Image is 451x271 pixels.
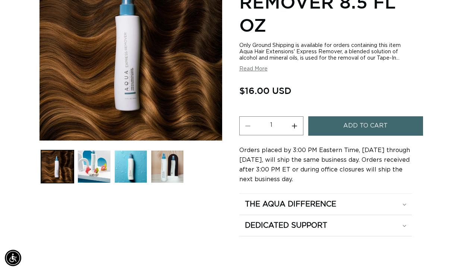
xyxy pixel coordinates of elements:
[245,221,327,230] h2: Dedicated Support
[41,150,74,183] button: Load image 1 in gallery view
[239,215,412,236] summary: Dedicated Support
[308,116,423,135] button: Add to cart
[5,250,21,266] div: Accessibility Menu
[239,194,412,215] summary: The Aqua Difference
[239,83,291,98] span: $16.00 USD
[114,150,147,183] button: Load image 3 in gallery view
[239,42,412,62] div: Only Ground Shipping is available for orders containing this item Aqua Hair Extensions' Express R...
[78,150,110,183] button: Load image 2 in gallery view
[343,116,388,135] span: Add to cart
[151,150,184,183] button: Load image 4 in gallery view
[239,147,410,182] span: Orders placed by 3:00 PM Eastern Time, [DATE] through [DATE], will ship the same business day. Or...
[239,66,268,72] button: Read More
[245,199,336,209] h2: The Aqua Difference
